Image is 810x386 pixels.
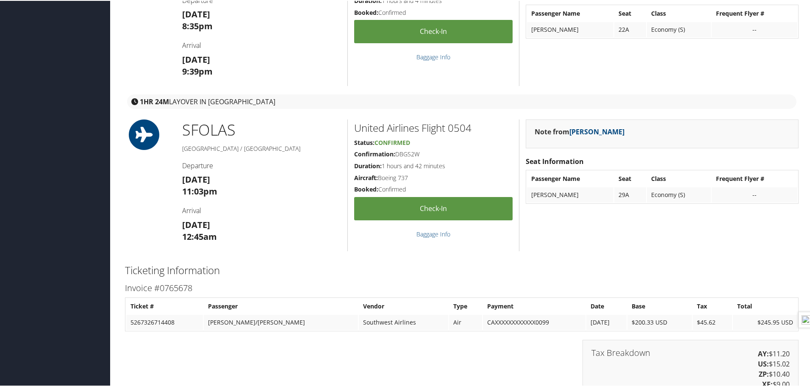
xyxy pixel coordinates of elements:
strong: [DATE] [182,8,210,19]
h3: Tax Breakdown [591,348,650,356]
th: Seat [614,5,646,20]
a: Check-in [354,196,513,219]
td: Economy (S) [647,186,711,202]
h3: Invoice #0765678 [125,281,799,293]
td: [PERSON_NAME] [527,186,613,202]
h2: Ticketing Information [125,262,799,277]
strong: Booked: [354,8,378,16]
th: Seat [614,170,646,186]
td: $245.95 USD [733,314,797,329]
a: Baggage Info [416,52,450,60]
th: Frequent Flyer # [712,170,797,186]
h4: Arrival [182,40,341,49]
th: Tax [693,298,732,313]
td: 5267326714408 [126,314,203,329]
th: Type [449,298,482,313]
h1: SFO LAS [182,119,341,140]
strong: Note from [535,126,624,136]
strong: AY: [758,348,769,358]
td: Economy (S) [647,21,711,36]
td: 22A [614,21,646,36]
a: Check-in [354,19,513,42]
th: Total [733,298,797,313]
h5: DBGS2W [354,149,513,158]
td: CAXXXXXXXXXXXX0099 [483,314,585,329]
th: Class [647,170,711,186]
th: Ticket # [126,298,203,313]
strong: Status: [354,138,374,146]
h4: Arrival [182,205,341,214]
strong: Duration: [354,161,382,169]
td: 29A [614,186,646,202]
h5: Confirmed [354,8,513,16]
h5: [GEOGRAPHIC_DATA] / [GEOGRAPHIC_DATA] [182,144,341,152]
strong: 1HR 24M [140,96,169,106]
th: Vendor [359,298,449,313]
strong: 12:45am [182,230,217,242]
strong: Seat Information [526,156,584,165]
th: Passenger [204,298,358,313]
a: Baggage Info [416,229,450,237]
td: [PERSON_NAME] [527,21,613,36]
td: Air [449,314,482,329]
strong: Confirmation: [354,149,395,157]
h5: Confirmed [354,184,513,193]
td: Southwest Airlines [359,314,449,329]
th: Frequent Flyer # [712,5,797,20]
td: $200.33 USD [627,314,692,329]
th: Base [627,298,692,313]
th: Date [586,298,627,313]
strong: Booked: [354,184,378,192]
td: $45.62 [693,314,732,329]
span: Confirmed [374,138,410,146]
th: Class [647,5,711,20]
div: -- [716,190,793,198]
h5: 1 hours and 42 minutes [354,161,513,169]
strong: [DATE] [182,218,210,230]
td: [DATE] [586,314,627,329]
strong: Aircraft: [354,173,378,181]
div: layover in [GEOGRAPHIC_DATA] [127,94,796,108]
h2: United Airlines Flight 0504 [354,120,513,134]
th: Payment [483,298,585,313]
strong: 11:03pm [182,185,217,196]
strong: US: [758,358,769,368]
th: Passenger Name [527,170,613,186]
strong: ZP: [759,369,769,378]
strong: [DATE] [182,173,210,184]
td: [PERSON_NAME]/[PERSON_NAME] [204,314,358,329]
div: -- [716,25,793,33]
h5: Boeing 737 [354,173,513,181]
a: [PERSON_NAME] [569,126,624,136]
th: Passenger Name [527,5,613,20]
h4: Departure [182,160,341,169]
strong: 8:35pm [182,19,213,31]
strong: 9:39pm [182,65,213,76]
strong: [DATE] [182,53,210,64]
